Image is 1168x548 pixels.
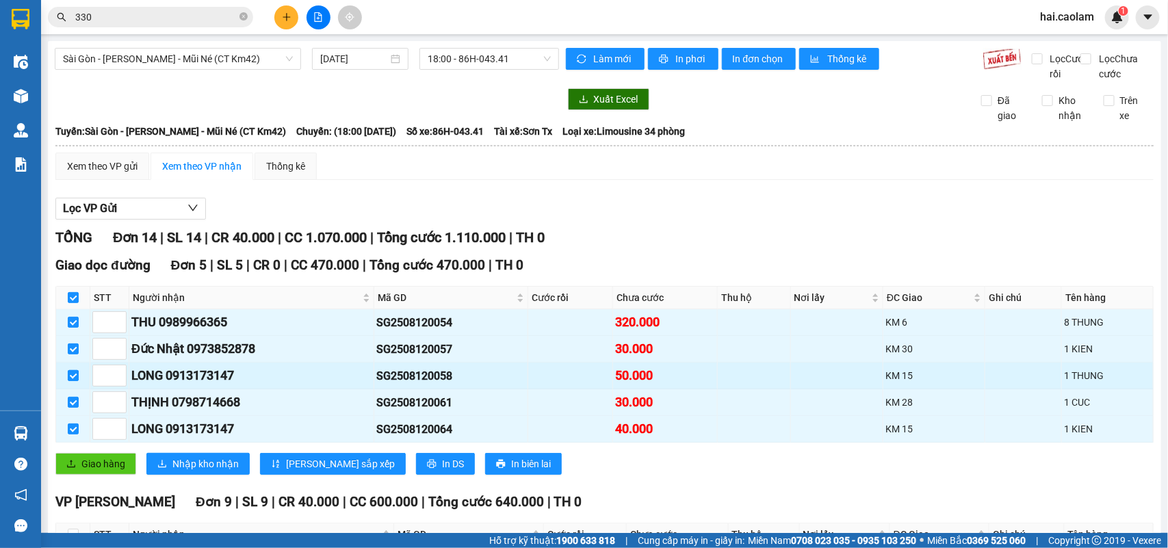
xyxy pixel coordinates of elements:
span: Tổng cước 470.000 [369,257,485,273]
span: Thống kê [827,51,868,66]
div: 1 CUC [1064,395,1150,410]
td: SG2508120058 [374,363,528,389]
span: ĐC Giao [894,527,975,542]
input: Tìm tên, số ĐT hoặc mã đơn [75,10,237,25]
span: Giao hàng [81,456,125,471]
span: Loại xe: Limousine 34 phòng [562,124,685,139]
span: hai.caolam [1029,8,1105,25]
button: plus [274,5,298,29]
th: Ghi chú [985,287,1062,309]
button: printerIn phơi [648,48,718,70]
span: | [363,257,366,273]
span: VP [PERSON_NAME] [55,494,175,510]
span: Tổng cước 640.000 [428,494,544,510]
span: printer [496,459,506,470]
span: | [235,494,239,510]
div: 30.000 [615,393,715,412]
th: Thu hộ [718,287,791,309]
span: down [187,203,198,213]
th: Chưa cước [627,523,729,546]
span: close-circle [239,11,248,24]
span: file-add [313,12,323,22]
b: Tuyến: Sài Gòn - [PERSON_NAME] - Mũi Né (CT Km42) [55,126,286,137]
span: printer [427,459,437,470]
div: THỊNH 0798714668 [131,393,372,412]
span: Đơn 14 [113,229,157,246]
img: logo.jpg [148,17,181,50]
button: In đơn chọn [722,48,796,70]
span: TH 0 [516,229,545,246]
th: STT [90,523,129,546]
div: 1 THUNG [1064,368,1150,383]
div: KM 15 [885,421,983,436]
button: file-add [307,5,330,29]
span: TỔNG [55,229,92,246]
button: syncLàm mới [566,48,645,70]
button: downloadXuất Excel [568,88,649,110]
span: Số xe: 86H-043.41 [406,124,484,139]
div: 1 KIEN [1064,421,1150,436]
button: downloadNhập kho nhận [146,453,250,475]
span: sort-ascending [271,459,281,470]
button: Lọc VP Gửi [55,198,206,220]
span: | [160,229,164,246]
span: In DS [442,456,464,471]
span: [PERSON_NAME] sắp xếp [286,456,395,471]
span: Miền Bắc [927,533,1026,548]
span: Đơn 9 [196,494,232,510]
span: Kho nhận [1053,93,1093,123]
span: In phơi [676,51,708,66]
input: 12/08/2025 [320,51,388,66]
td: SG2508120054 [374,309,528,336]
span: Sài Gòn - Phan Thiết - Mũi Né (CT Km42) [63,49,293,69]
span: | [509,229,512,246]
span: Lọc Chưa cước [1093,51,1154,81]
span: download [579,94,588,105]
th: Thu hộ [729,523,800,546]
span: | [625,533,627,548]
div: LONG 0913173147 [131,366,372,385]
span: | [246,257,250,273]
span: search [57,12,66,22]
span: notification [14,488,27,501]
span: CR 40.000 [278,494,339,510]
span: question-circle [14,458,27,471]
span: Chuyến: (18:00 [DATE]) [296,124,396,139]
span: TH 0 [495,257,523,273]
span: ⚪️ [920,538,924,543]
span: | [205,229,208,246]
span: copyright [1092,536,1102,545]
div: KM 30 [885,341,983,356]
button: uploadGiao hàng [55,453,136,475]
div: THU 0989966365 [131,313,372,332]
span: 18:00 - 86H-043.41 [428,49,550,69]
span: | [278,229,281,246]
span: Xuất Excel [594,92,638,107]
span: | [284,257,287,273]
div: 1 KIEN [1064,341,1150,356]
th: Tên hàng [1062,287,1153,309]
span: SL 14 [167,229,201,246]
span: CC 470.000 [291,257,359,273]
span: Nơi lấy [794,290,869,305]
strong: 0708 023 035 - 0935 103 250 [791,535,916,546]
div: SG2508120064 [376,421,525,438]
span: | [210,257,213,273]
span: Người nhận [133,290,360,305]
th: Cước rồi [544,523,627,546]
span: Giao dọc đường [55,257,151,273]
li: (c) 2017 [115,65,188,82]
span: Đơn 5 [171,257,207,273]
span: | [1036,533,1038,548]
div: 320.000 [615,313,715,332]
span: | [489,257,492,273]
span: Miền Nam [748,533,916,548]
th: Tên hàng [1065,523,1154,546]
span: Lọc Cước rồi [1045,51,1091,81]
div: Xem theo VP nhận [162,159,242,174]
span: upload [66,459,76,470]
span: | [421,494,425,510]
span: CC 600.000 [350,494,418,510]
div: SG2508120054 [376,314,525,331]
div: KM 15 [885,368,983,383]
